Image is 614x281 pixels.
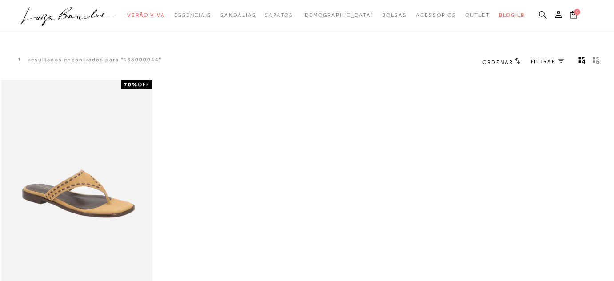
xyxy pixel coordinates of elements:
[482,59,513,65] span: Ordenar
[127,7,165,24] a: noSubCategoriesText
[465,12,490,18] span: Outlet
[28,56,162,64] : resultados encontrados para "138000044"
[416,12,456,18] span: Acessórios
[302,7,374,24] a: noSubCategoriesText
[127,12,165,18] span: Verão Viva
[590,56,602,68] button: gridText6Desc
[416,7,456,24] a: noSubCategoriesText
[499,12,525,18] span: BLOG LB
[18,56,22,64] p: 1
[174,7,211,24] a: noSubCategoriesText
[138,81,150,88] span: OFF
[382,7,407,24] a: noSubCategoriesText
[124,81,138,88] strong: 70%
[465,7,490,24] a: noSubCategoriesText
[576,56,588,68] button: Mostrar 4 produtos por linha
[265,12,293,18] span: Sapatos
[567,10,580,22] button: 0
[499,7,525,24] a: BLOG LB
[531,58,556,65] span: FILTRAR
[220,12,256,18] span: Sandálias
[302,12,374,18] span: [DEMOGRAPHIC_DATA]
[220,7,256,24] a: noSubCategoriesText
[265,7,293,24] a: noSubCategoriesText
[574,9,580,15] span: 0
[174,12,211,18] span: Essenciais
[382,12,407,18] span: Bolsas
